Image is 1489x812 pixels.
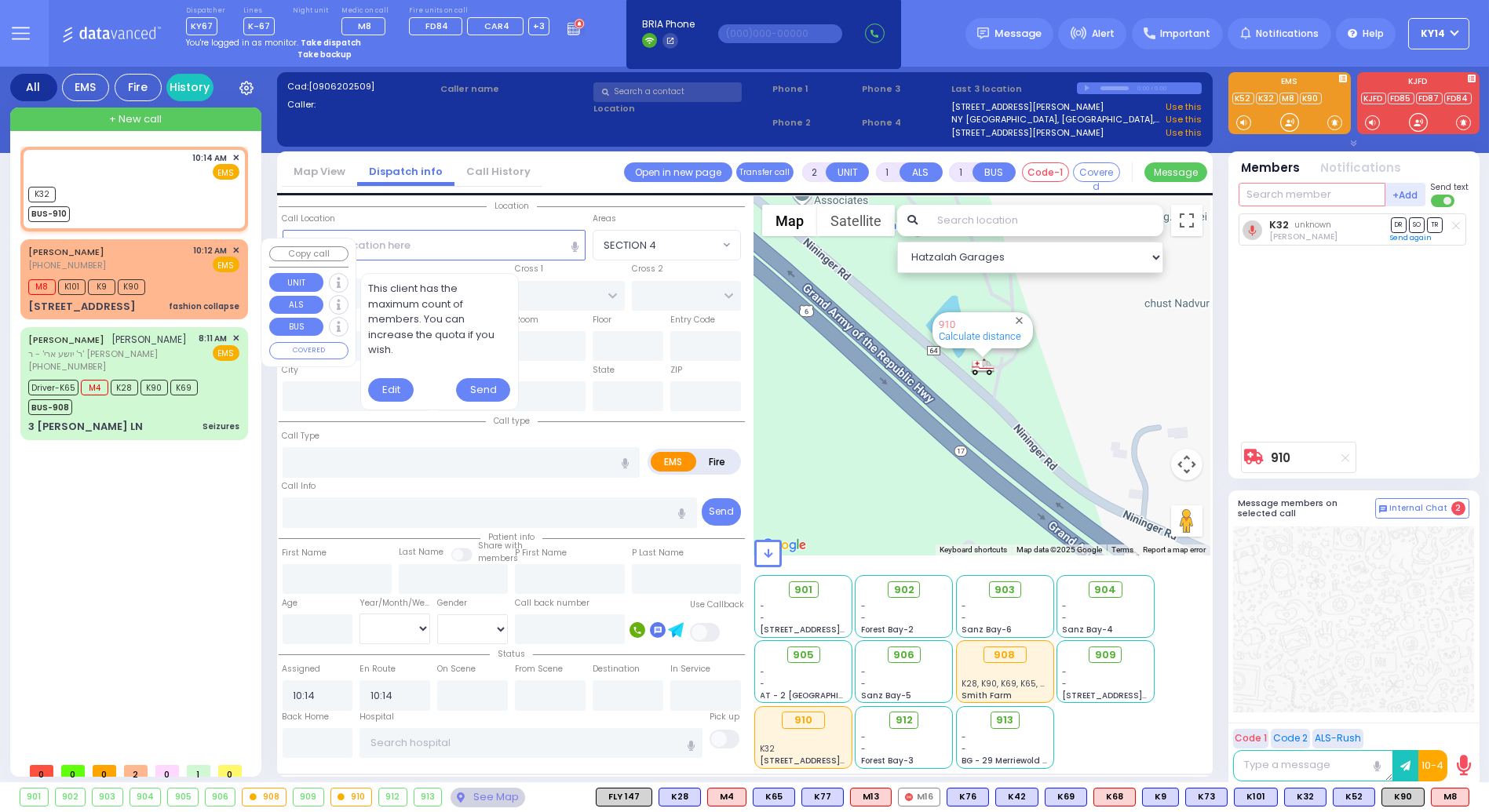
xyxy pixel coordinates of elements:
[962,743,966,755] span: -
[28,380,78,395] span: Driver-K65
[118,279,145,295] span: K90
[593,231,718,259] span: SECTION 4
[293,6,328,16] label: Night unit
[28,419,143,435] div: 3 [PERSON_NAME] LN
[1279,93,1298,104] a: M8
[971,357,994,377] div: 910
[593,102,767,115] label: Location
[124,765,148,777] span: 2
[861,731,866,743] span: -
[359,597,430,610] div: Year/Month/Week/Day
[283,547,327,559] label: First Name
[155,765,179,777] span: 0
[1094,582,1116,598] span: 904
[28,279,56,295] span: M8
[761,690,877,701] span: AT - 2 [GEOGRAPHIC_DATA]
[484,20,509,32] span: CAR4
[761,600,765,612] span: -
[1242,159,1301,177] button: Members
[1421,27,1445,41] span: KY14
[187,765,210,777] span: 1
[169,300,239,312] div: fashion collapse
[1239,498,1375,519] h5: Message members on selected call
[794,582,812,598] span: 901
[951,113,1161,126] a: NY [GEOGRAPHIC_DATA], [GEOGRAPHIC_DATA], [GEOGRAPHIC_DATA]
[1012,313,1027,328] button: Close
[1185,788,1228,807] div: BLS
[1234,788,1278,807] div: BLS
[1256,93,1278,104] a: K32
[1300,93,1322,104] a: K90
[437,597,467,610] label: Gender
[243,6,275,16] label: Lines
[28,259,106,271] span: [PHONE_NUMBER]
[850,788,892,807] div: M13
[659,788,701,807] div: BLS
[515,314,538,326] label: Room
[1092,27,1115,41] span: Alert
[30,765,53,777] span: 0
[651,452,696,472] label: EMS
[962,690,1012,701] span: Smith Farm
[670,663,710,675] label: In Service
[1093,788,1136,807] div: ALS
[927,205,1163,236] input: Search location
[690,599,744,611] label: Use Callback
[28,299,136,315] div: [STREET_ADDRESS]
[515,547,567,559] label: P First Name
[1062,690,1210,701] span: [STREET_ADDRESS][PERSON_NAME]
[593,230,741,260] span: SECTION 4
[1269,231,1338,242] span: Moses Witriol
[753,788,795,807] div: K65
[487,200,537,212] span: Location
[1451,501,1465,515] span: 2
[593,314,611,326] label: Floor
[1095,647,1116,663] span: 909
[359,663,396,675] label: En Route
[962,731,966,743] span: -
[1431,788,1469,807] div: M8
[1385,183,1426,206] button: +Add
[1431,181,1469,193] span: Send text
[850,788,892,807] div: ALS
[193,152,228,164] span: 10:14 AM
[1375,498,1469,519] button: Internal Chat 2
[1390,503,1448,514] span: Internal Chat
[166,74,213,101] a: History
[772,82,856,96] span: Phone 1
[1233,729,1268,748] button: Code 1
[1333,788,1375,807] div: K52
[1294,219,1331,231] span: unknown
[994,26,1042,42] span: Message
[1321,159,1402,177] button: Notifications
[294,788,323,806] div: 909
[1388,93,1414,104] a: FD85
[1391,217,1407,232] span: DR
[642,17,695,31] span: BRIA Phone
[951,82,1077,96] label: Last 3 location
[232,151,239,165] span: ✕
[996,712,1013,728] span: 913
[243,17,275,35] span: K-67
[1045,788,1087,807] div: K69
[297,49,352,60] strong: Take backup
[269,246,349,261] button: Copy call
[1391,233,1432,242] a: Send again
[368,281,510,358] span: This client has the maximum count of members. You can increase the quota if you wish.
[1171,449,1203,480] button: Map camera controls
[1409,217,1425,232] span: SO
[283,213,336,225] label: Call Location
[112,333,188,346] span: [PERSON_NAME]
[596,788,652,807] div: FLY 147
[341,6,391,16] label: Medic on call
[761,678,765,690] span: -
[702,498,741,526] button: Send
[287,80,436,93] label: Cad:
[1144,162,1207,182] button: Message
[1431,788,1469,807] div: ALS KJ
[861,743,866,755] span: -
[753,788,795,807] div: BLS
[962,755,1049,766] span: BG - 29 Merriewold S.
[28,360,106,373] span: [PHONE_NUMBER]
[1073,162,1120,182] button: Covered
